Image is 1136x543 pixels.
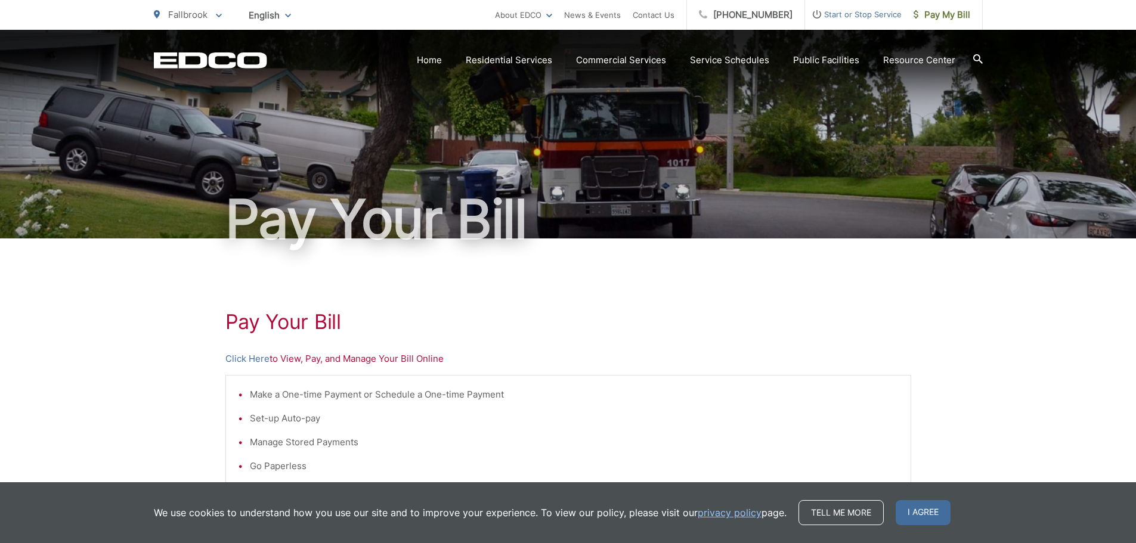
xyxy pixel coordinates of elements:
[225,310,911,334] h1: Pay Your Bill
[633,8,674,22] a: Contact Us
[883,53,955,67] a: Resource Center
[466,53,552,67] a: Residential Services
[576,53,666,67] a: Commercial Services
[250,435,899,449] li: Manage Stored Payments
[154,190,983,249] h1: Pay Your Bill
[240,5,300,26] span: English
[798,500,884,525] a: Tell me more
[896,500,951,525] span: I agree
[154,505,787,520] p: We use cookies to understand how you use our site and to improve your experience. To view our pol...
[250,411,899,426] li: Set-up Auto-pay
[250,459,899,473] li: Go Paperless
[698,505,762,520] a: privacy policy
[793,53,859,67] a: Public Facilities
[225,352,911,366] p: to View, Pay, and Manage Your Bill Online
[417,53,442,67] a: Home
[154,52,267,69] a: EDCD logo. Return to the homepage.
[914,8,970,22] span: Pay My Bill
[495,8,552,22] a: About EDCO
[168,9,208,20] span: Fallbrook
[564,8,621,22] a: News & Events
[225,352,270,366] a: Click Here
[690,53,769,67] a: Service Schedules
[250,387,899,402] li: Make a One-time Payment or Schedule a One-time Payment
